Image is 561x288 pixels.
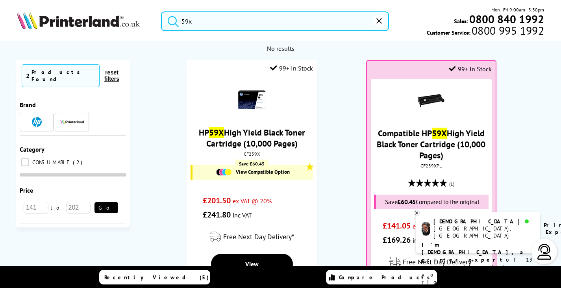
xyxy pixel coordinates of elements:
span: Category [20,145,44,153]
span: Sales: [454,17,468,25]
span: View [245,260,259,268]
a: Compare Products [326,270,437,284]
button: reset filters [100,69,124,82]
span: View Compatible Option [236,169,290,175]
a: 0800 840 1992 [468,15,544,23]
a: Compatible HP59XHigh Yield Black Toner Cartridge (10,000 Pages) [377,128,485,161]
img: Cartridges [216,169,232,176]
img: Printerland [60,120,84,124]
span: to [48,204,66,211]
span: ex VAT @ 20% [413,222,452,230]
img: user-headset-light.svg [537,244,552,260]
div: No results [24,45,537,52]
span: Brand [20,101,36,109]
span: £141.05 [383,221,411,231]
span: £60.45 [397,198,416,206]
a: Recently Viewed (5) [99,270,210,284]
mark: 59X [432,128,447,139]
div: Save £60.45 [235,160,268,168]
p: of 19 years! I can help you choose the right product [422,241,534,286]
span: 2 [26,72,30,80]
div: CF259XPL [373,163,490,169]
div: Save Compared to the original [374,195,489,209]
span: Compare Products [339,274,434,281]
span: Recently Viewed (5) [104,274,209,281]
mark: 59X [209,127,224,138]
div: 99+ In Stock [449,65,492,73]
img: HP-59X-BlackToner-Small.gif [238,86,266,113]
span: Free Next Day Delivery* [223,232,294,241]
div: [GEOGRAPHIC_DATA], [GEOGRAPHIC_DATA] [433,225,534,239]
span: £241.80 [203,210,231,220]
span: inc VAT [413,236,432,244]
div: [DEMOGRAPHIC_DATA] [433,218,534,225]
b: I'm [DEMOGRAPHIC_DATA], a printer expert [422,241,526,263]
span: CONSUMABLE [30,159,72,166]
span: ex VAT @ 20% [233,197,272,205]
input: 202 [66,202,91,214]
input: Search product or brand [161,11,389,31]
a: HP59XHigh Yield Black Toner Cartridge (10,000 Pages) [199,127,305,149]
span: £201.50 [203,195,231,206]
span: inc VAT [233,211,252,219]
div: modal_delivery [191,226,313,248]
span: 0800 995 1992 [470,27,544,34]
a: View [211,254,293,274]
span: Free Next Day Delivery* [403,257,474,266]
a: View Compatible Option [196,169,309,176]
div: 99+ In Stock [270,64,313,72]
span: £169.26 [383,235,411,245]
div: modal_delivery [371,251,492,273]
a: Printerland Logo [17,12,151,31]
img: chris-livechat.png [422,222,430,236]
input: CONSUMABLE 2 [21,158,29,166]
b: 0800 840 1992 [469,12,544,26]
input: 141 [24,202,48,214]
div: CF259X [193,151,311,157]
span: Price [20,186,33,194]
img: K18650ZA-small.gif [417,87,445,114]
span: Customer Service: [427,27,544,36]
span: 2 [73,159,84,166]
span: (1) [449,177,454,191]
img: Printerland Logo [17,12,140,29]
div: Products Found [31,69,95,83]
span: Mon - Fri 9:00am - 5:30pm [491,6,544,13]
img: HP [32,117,42,127]
button: Go [94,202,118,213]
